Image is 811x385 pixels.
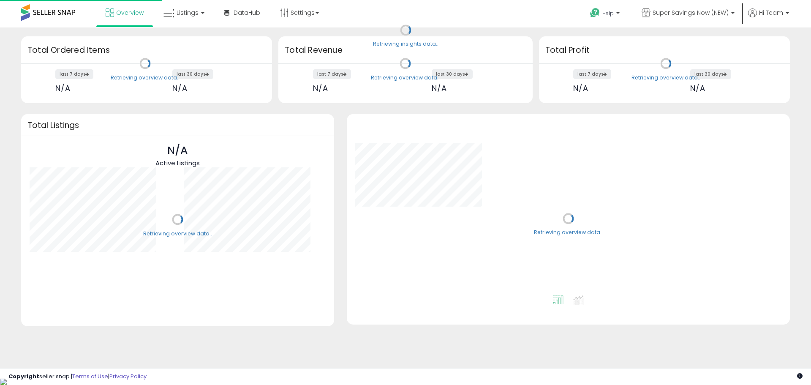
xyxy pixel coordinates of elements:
[602,10,614,17] span: Help
[583,1,628,27] a: Help
[371,74,440,82] div: Retrieving overview data..
[759,8,783,17] span: Hi Team
[111,74,180,82] div: Retrieving overview data..
[631,74,700,82] div: Retrieving overview data..
[177,8,199,17] span: Listings
[8,372,39,380] strong: Copyright
[143,230,212,238] div: Retrieving overview data..
[534,229,603,237] div: Retrieving overview data..
[653,8,729,17] span: Super Savings Now (NEW)
[748,8,789,27] a: Hi Team
[8,373,147,381] div: seller snap | |
[234,8,260,17] span: DataHub
[72,372,108,380] a: Terms of Use
[109,372,147,380] a: Privacy Policy
[116,8,144,17] span: Overview
[590,8,600,18] i: Get Help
